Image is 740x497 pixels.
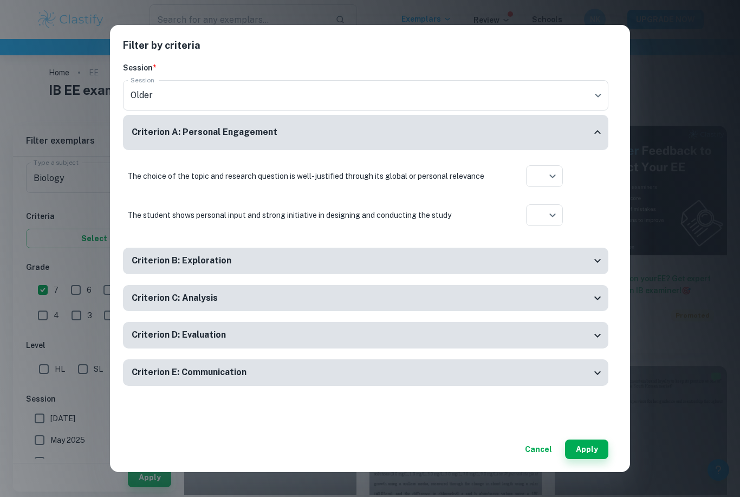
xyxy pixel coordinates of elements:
h6: Criterion B: Exploration [132,254,231,268]
button: Cancel [521,440,556,459]
div: Criterion B: Exploration [123,248,608,274]
label: Session [131,75,154,85]
h6: Criterion A: Personal Engagement [132,126,277,139]
div: Criterion E: Communication [123,359,608,386]
h6: Criterion E: Communication [132,366,246,379]
p: The student shows personal input and strong initiative in designing and conducting the study [127,209,485,221]
div: Criterion C: Analysis [123,285,608,312]
h2: Filter by criteria [123,38,617,62]
h6: Criterion C: Analysis [132,292,218,305]
h6: Session [123,62,608,74]
div: Older [123,80,608,111]
h6: Criterion D: Evaluation [132,328,226,342]
p: The choice of the topic and research question is well-justified through its global or personal re... [127,170,485,182]
div: Criterion D: Evaluation [123,322,608,348]
div: Criterion A: Personal Engagement [123,115,608,150]
button: Apply [565,440,608,459]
